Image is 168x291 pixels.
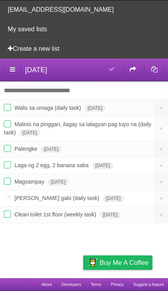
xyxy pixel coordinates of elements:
[4,104,11,111] label: Done
[111,278,124,291] a: Privacy
[14,179,46,185] span: Magsampay
[41,146,62,153] span: [DATE]
[103,195,124,202] span: [DATE]
[61,278,81,291] a: Developers
[87,256,98,269] img: Buy me a coffee
[4,121,151,136] span: Malinis na pinggan, ilagay sa lalagyan pag tuyo na (daily task)
[41,278,52,291] a: About
[83,255,152,270] a: Buy me a coffee
[14,146,39,152] span: Palengke
[25,66,47,74] span: [DATE]
[4,161,11,168] label: Done
[91,278,101,291] a: Terms
[4,178,11,185] label: Done
[48,179,69,186] span: [DATE]
[84,105,105,112] span: [DATE]
[14,195,101,201] span: [PERSON_NAME] gabi (daily task)
[4,211,11,218] label: Done
[100,256,148,270] span: Buy me a coffee
[4,145,11,152] label: Done
[133,278,164,291] a: Suggest a feature
[14,105,83,111] span: Walis sa umaga (daily task)
[14,162,91,168] span: Laga ng 2 egg, 2 banana saba
[14,211,98,218] span: Clean toilet 1st floor (weekly task)
[100,211,121,218] span: [DATE]
[19,129,40,136] span: [DATE]
[4,120,11,127] label: Done
[92,162,113,169] span: [DATE]
[4,194,11,201] label: Done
